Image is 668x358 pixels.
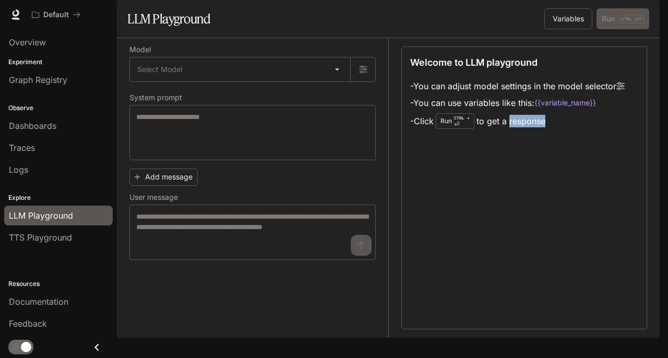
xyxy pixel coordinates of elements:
p: Model [129,46,151,53]
li: - You can use variables like this: [410,94,625,111]
p: System prompt [129,94,182,101]
li: - Click to get a response [410,111,625,131]
p: Welcome to LLM playground [410,55,538,69]
button: Variables [544,8,592,29]
div: Run [436,113,474,129]
code: {{variable_name}} [534,98,596,108]
div: Select Model [130,57,350,81]
p: CTRL + [454,115,470,121]
h1: LLM Playground [127,8,210,29]
span: Select Model [137,64,182,75]
li: - You can adjust model settings in the model selector [410,78,625,94]
button: All workspaces [27,4,85,25]
p: Default [43,10,69,19]
p: ⏎ [454,115,470,127]
p: User message [129,194,178,201]
button: Add message [129,169,198,186]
